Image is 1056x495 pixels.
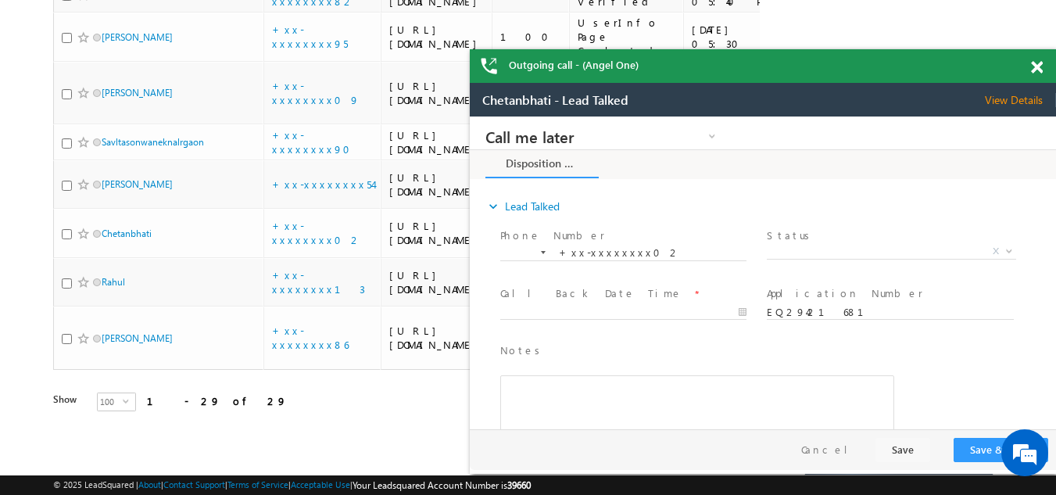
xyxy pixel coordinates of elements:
em: Start Chat [213,384,284,405]
a: Acceptable Use [291,479,350,490]
a: [PERSON_NAME] [102,87,173,99]
a: Call me later [16,11,250,28]
a: +xx-xxxxxxxx86 [272,324,349,351]
span: 100 [98,393,123,411]
span: Chetanbhati - Lead Talked [13,10,159,24]
span: © 2025 LeadSquared | | | | | [53,478,531,493]
a: [PERSON_NAME] [102,178,173,190]
label: Phone Number [30,112,135,127]
div: [URL][DOMAIN_NAME] [389,170,485,199]
label: Application Number [297,170,453,185]
a: Rahul [102,276,125,288]
img: d_60004797649_company_0_60004797649 [27,82,66,102]
label: Call Back Date Time [30,170,213,185]
span: View Details [515,10,586,24]
div: Chat with us now [81,82,263,102]
a: Chetanbhati [102,228,152,239]
span: 39660 [507,479,531,491]
a: expand_moreLead Talked [16,76,90,104]
div: UserInfo Page Completed [578,16,676,58]
div: Rich Text Editor, 40788eee-0fb2-11ec-a811-0adc8a9d82c2__tab1__section1__Notes__Lead__0_lsq-form-m... [30,259,424,346]
i: expand_more [16,82,31,98]
span: Call me later [16,13,215,27]
div: [URL][DOMAIN_NAME] [389,128,485,156]
a: Savltasonwaneknalrgaon [102,136,204,148]
textarea: Type your message and hit 'Enter' [20,145,285,371]
a: +xx-xxxxxxxx90 [272,128,360,156]
div: 100 [500,30,562,44]
a: +xx-xxxxxxxx09 [272,79,360,106]
div: [URL][DOMAIN_NAME] [389,324,485,352]
div: Minimize live chat window [256,8,294,45]
div: [DATE] 05:30 PM [692,23,788,51]
div: 1 - 29 of 29 [147,392,287,410]
div: [URL][DOMAIN_NAME] [389,268,485,296]
a: Terms of Service [227,479,288,490]
span: select [123,397,135,404]
div: Show [53,393,84,407]
a: +xx-xxxxxxxx54 [272,178,373,191]
a: Contact Support [163,479,225,490]
div: [URL][DOMAIN_NAME] [389,79,485,107]
label: Notes [30,227,76,242]
a: Disposition Form [16,34,129,62]
a: +xx-xxxxxxxx95 [272,23,348,50]
a: [PERSON_NAME] [102,332,173,344]
div: [URL][DOMAIN_NAME] [389,23,485,51]
span: X [523,127,529,142]
a: +xx-xxxxxxxx02 [272,219,362,246]
a: [PERSON_NAME] [102,31,173,43]
a: About [138,479,161,490]
div: [URL][DOMAIN_NAME] [389,219,485,247]
label: Status [297,112,345,127]
a: +xx-xxxxxxxx13 [272,268,365,296]
span: Outgoing call - (Angel One) [509,58,639,72]
span: Your Leadsquared Account Number is [353,479,531,491]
